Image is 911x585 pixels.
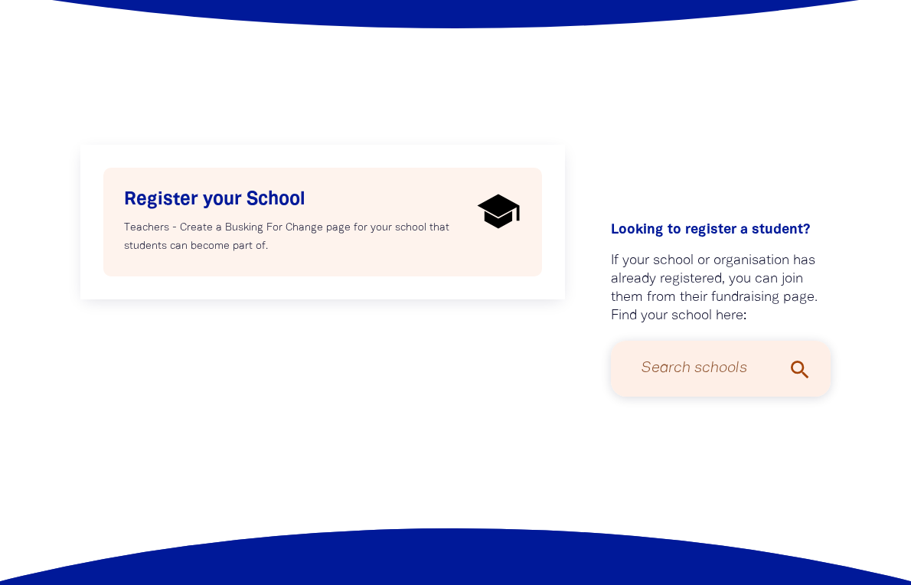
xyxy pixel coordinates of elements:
[124,188,472,211] h4: Register your School
[788,358,812,382] i: search
[611,252,831,325] p: If your school or organisation has already registered, you can join them from their fundraising p...
[124,219,472,256] p: Teachers - Create a Busking For Change page for your school that students can become part of.
[611,224,810,236] span: Looking to register a student?
[475,188,521,234] img: school-fill-1-wght-400-grad-0-opsz-48-svg-55b678.svg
